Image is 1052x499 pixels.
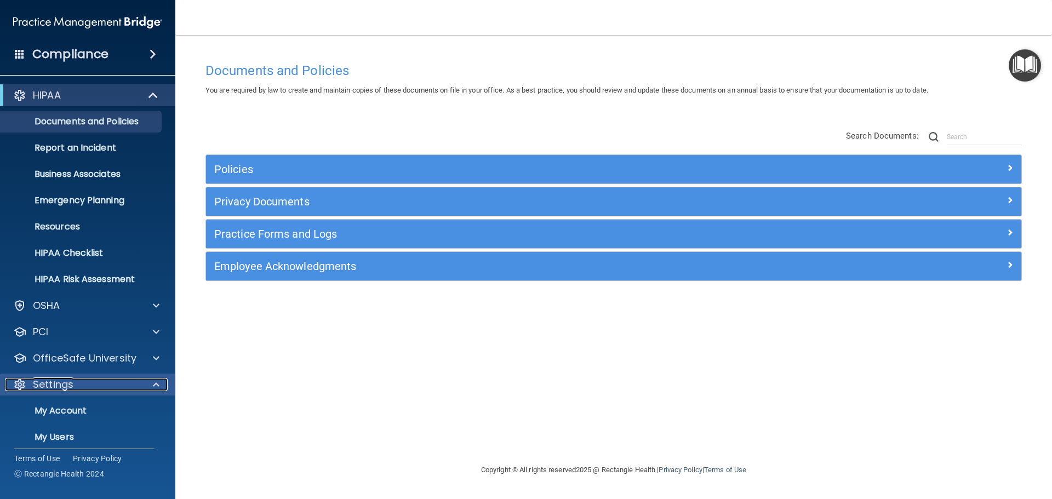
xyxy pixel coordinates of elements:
[214,160,1013,178] a: Policies
[13,89,159,102] a: HIPAA
[13,378,159,391] a: Settings
[33,299,60,312] p: OSHA
[214,260,809,272] h5: Employee Acknowledgments
[13,299,159,312] a: OSHA
[846,131,919,141] span: Search Documents:
[214,225,1013,243] a: Practice Forms and Logs
[7,116,157,127] p: Documents and Policies
[14,468,104,479] span: Ⓒ Rectangle Health 2024
[73,453,122,464] a: Privacy Policy
[7,432,157,443] p: My Users
[7,142,157,153] p: Report an Incident
[214,196,809,208] h5: Privacy Documents
[33,352,136,365] p: OfficeSafe University
[205,86,928,94] span: You are required by law to create and maintain copies of these documents on file in your office. ...
[7,405,157,416] p: My Account
[214,228,809,240] h5: Practice Forms and Logs
[947,129,1022,145] input: Search
[929,132,939,142] img: ic-search.3b580494.png
[7,169,157,180] p: Business Associates
[7,195,157,206] p: Emergency Planning
[13,12,162,33] img: PMB logo
[32,47,108,62] h4: Compliance
[214,193,1013,210] a: Privacy Documents
[13,352,159,365] a: OfficeSafe University
[214,257,1013,275] a: Employee Acknowledgments
[7,248,157,259] p: HIPAA Checklist
[14,453,60,464] a: Terms of Use
[659,466,702,474] a: Privacy Policy
[7,221,157,232] p: Resources
[13,325,159,339] a: PCI
[7,274,157,285] p: HIPAA Risk Assessment
[205,64,1022,78] h4: Documents and Policies
[1009,49,1041,82] button: Open Resource Center
[33,325,48,339] p: PCI
[214,163,809,175] h5: Policies
[33,89,61,102] p: HIPAA
[414,452,814,487] div: Copyright © All rights reserved 2025 @ Rectangle Health | |
[704,466,746,474] a: Terms of Use
[33,378,73,391] p: Settings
